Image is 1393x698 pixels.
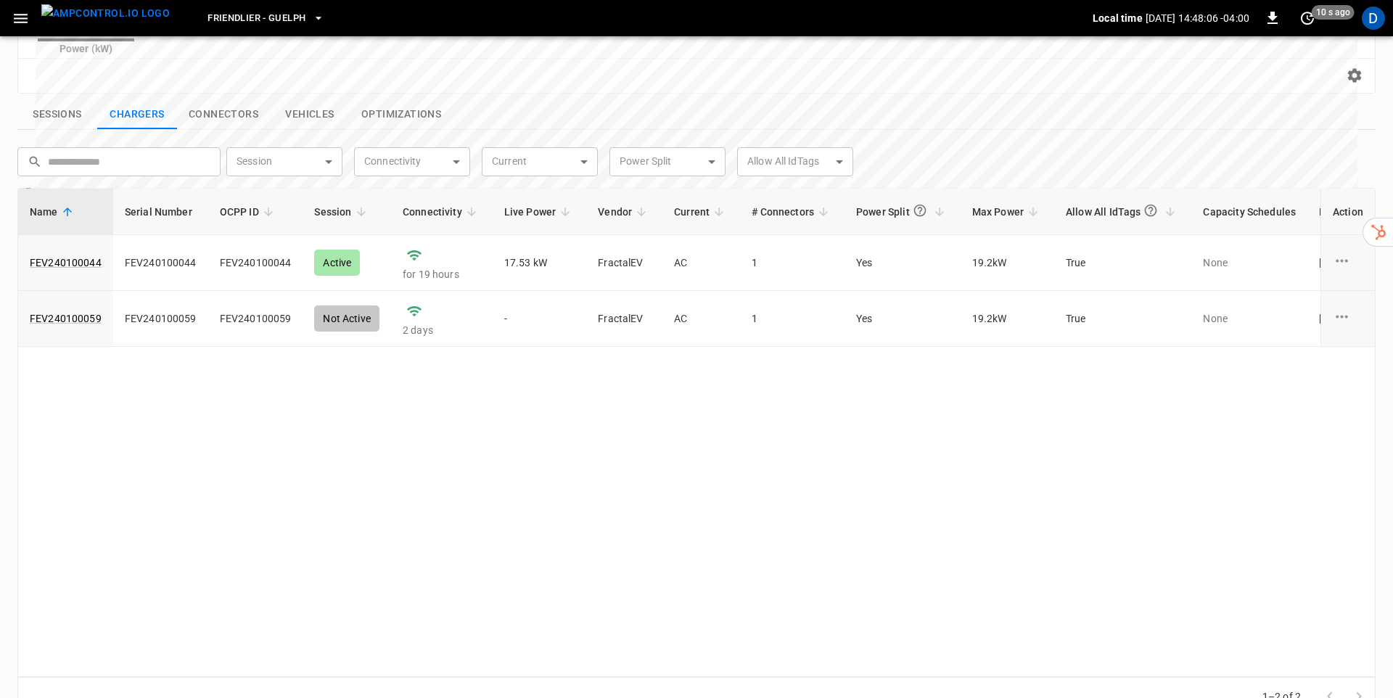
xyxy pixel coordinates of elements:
[30,311,102,326] a: FEV240100059
[1320,189,1375,235] th: Action
[1333,252,1363,274] div: charge point options
[207,10,305,27] span: Friendlier - Guelph
[1296,7,1319,30] button: set refresh interval
[270,99,350,130] button: show latest vehicles
[97,99,177,130] button: show latest charge points
[504,203,575,221] span: Live Power
[350,99,453,130] button: show latest optimizations
[856,197,949,226] span: Power Split
[403,203,481,221] span: Connectivity
[202,4,330,33] button: Friendlier - Guelph
[972,203,1043,221] span: Max Power
[113,189,208,235] th: Serial Number
[1362,7,1385,30] div: profile-icon
[752,203,833,221] span: # Connectors
[598,203,651,221] span: Vendor
[1093,11,1143,25] p: Local time
[314,203,370,221] span: Session
[1191,189,1307,235] th: Capacity Schedules
[41,4,170,22] img: ampcontrol.io logo
[1312,5,1355,20] span: 10 s ago
[1333,308,1363,329] div: charge point options
[1146,11,1249,25] p: [DATE] 14:48:06 -04:00
[30,203,77,221] span: Name
[674,203,728,221] span: Current
[177,99,270,130] button: show latest connectors
[220,203,278,221] span: OCPP ID
[1066,197,1180,226] span: Allow All IdTags
[30,255,102,270] a: FEV240100044
[17,99,97,130] button: show latest sessions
